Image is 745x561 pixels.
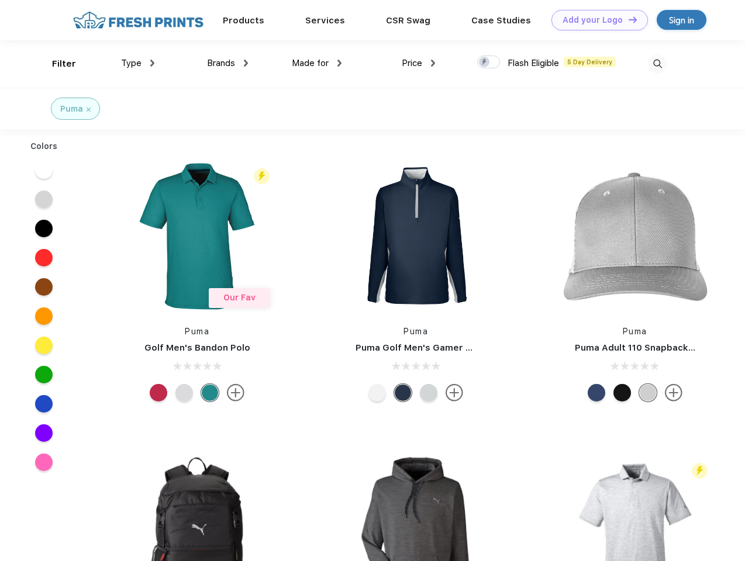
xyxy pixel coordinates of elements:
[223,15,264,26] a: Products
[588,384,605,401] div: Peacoat with Qut Shd
[207,58,235,68] span: Brands
[70,10,207,30] img: fo%20logo%202.webp
[431,60,435,67] img: dropdown.png
[223,293,256,302] span: Our Fav
[121,58,142,68] span: Type
[623,327,647,336] a: Puma
[201,384,219,401] div: Green Lagoon
[669,13,694,27] div: Sign in
[52,57,76,71] div: Filter
[692,463,708,479] img: flash_active_toggle.svg
[338,158,494,314] img: func=resize&h=266
[356,342,540,353] a: Puma Golf Men's Gamer Golf Quarter-Zip
[175,384,193,401] div: High Rise
[564,57,616,67] span: 5 Day Delivery
[119,158,275,314] img: func=resize&h=266
[394,384,412,401] div: Navy Blazer
[557,158,713,314] img: func=resize&h=266
[337,60,342,67] img: dropdown.png
[185,327,209,336] a: Puma
[150,384,167,401] div: Ski Patrol
[563,15,623,25] div: Add your Logo
[150,60,154,67] img: dropdown.png
[368,384,386,401] div: Bright White
[22,140,67,153] div: Colors
[386,15,430,26] a: CSR Swag
[144,342,250,353] a: Golf Men's Bandon Polo
[254,168,270,184] img: flash_active_toggle.svg
[508,58,559,68] span: Flash Eligible
[244,60,248,67] img: dropdown.png
[60,103,83,115] div: Puma
[402,58,422,68] span: Price
[87,108,91,112] img: filter_cancel.svg
[613,384,631,401] div: Pma Blk with Pma Blk
[648,54,667,74] img: desktop_search.svg
[665,384,682,401] img: more.svg
[446,384,463,401] img: more.svg
[420,384,437,401] div: High Rise
[305,15,345,26] a: Services
[629,16,637,23] img: DT
[403,327,428,336] a: Puma
[227,384,244,401] img: more.svg
[657,10,706,30] a: Sign in
[639,384,657,401] div: Quarry Brt Whit
[292,58,329,68] span: Made for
